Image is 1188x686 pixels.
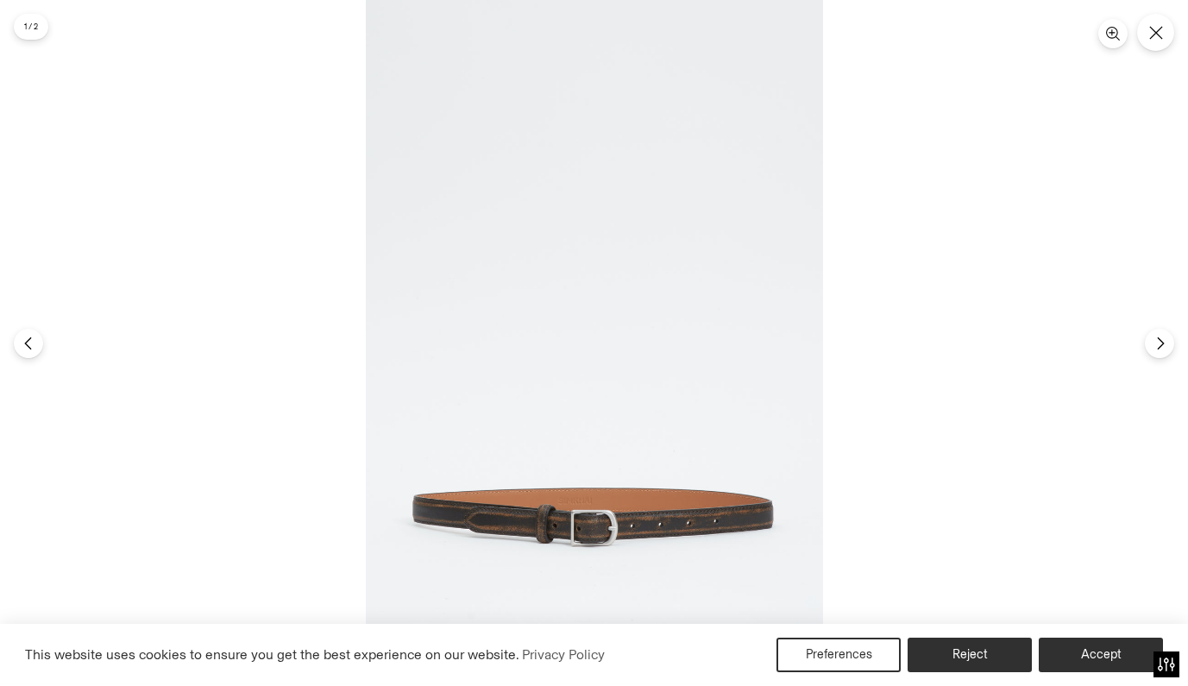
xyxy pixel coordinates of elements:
span: This website uses cookies to ensure you get the best experience on our website. [25,646,519,663]
button: Zoom [1098,19,1128,48]
button: Close [1137,14,1174,51]
button: Preferences [776,638,901,672]
button: Previous [14,329,43,358]
a: Privacy Policy (opens in a new tab) [519,642,607,668]
iframe: Sign Up via Text for Offers [14,620,173,672]
button: Accept [1039,638,1163,672]
button: Next [1145,329,1174,358]
button: Reject [908,638,1032,672]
